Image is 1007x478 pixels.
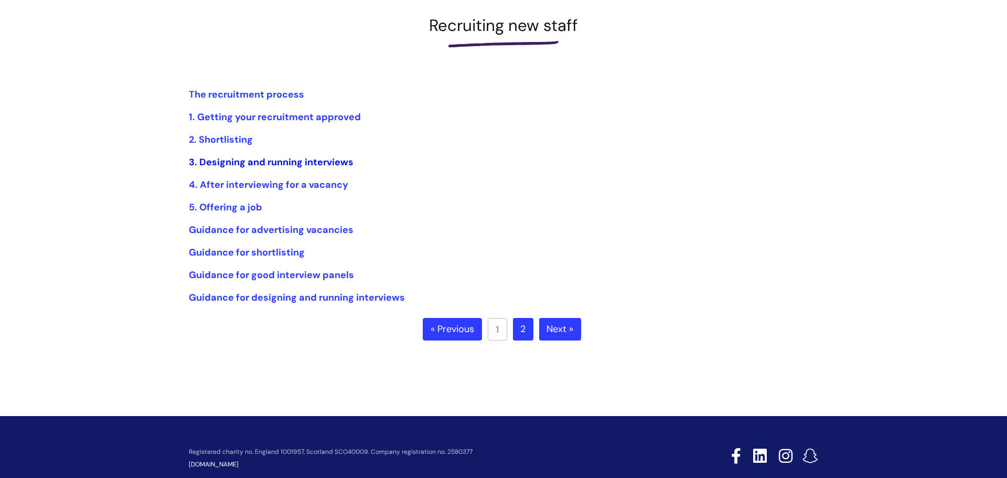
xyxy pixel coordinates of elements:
a: Guidance for shortlisting [189,246,305,259]
a: 4. After interviewing for a vacancy [189,178,348,191]
a: 5. Offering a job [189,201,262,214]
h1: Recruiting new staff [189,16,818,35]
a: 3. Designing and running interviews [189,156,353,168]
a: 1. Getting your recruitment approved [189,111,361,123]
a: « Previous [423,318,482,341]
a: 1 [488,318,507,341]
a: Guidance for advertising vacancies [189,224,353,236]
a: [DOMAIN_NAME] [189,460,239,469]
a: Guidance for designing and running interviews [189,291,405,304]
a: Guidance for good interview panels [189,269,354,281]
a: 2. Shortlisting [189,133,253,146]
a: Next » [539,318,581,341]
a: The recruitment process [189,88,304,101]
a: 2 [513,318,533,341]
p: Registered charity no. England 1001957, Scotland SCO40009. Company registration no. 2580377 [189,449,657,455]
